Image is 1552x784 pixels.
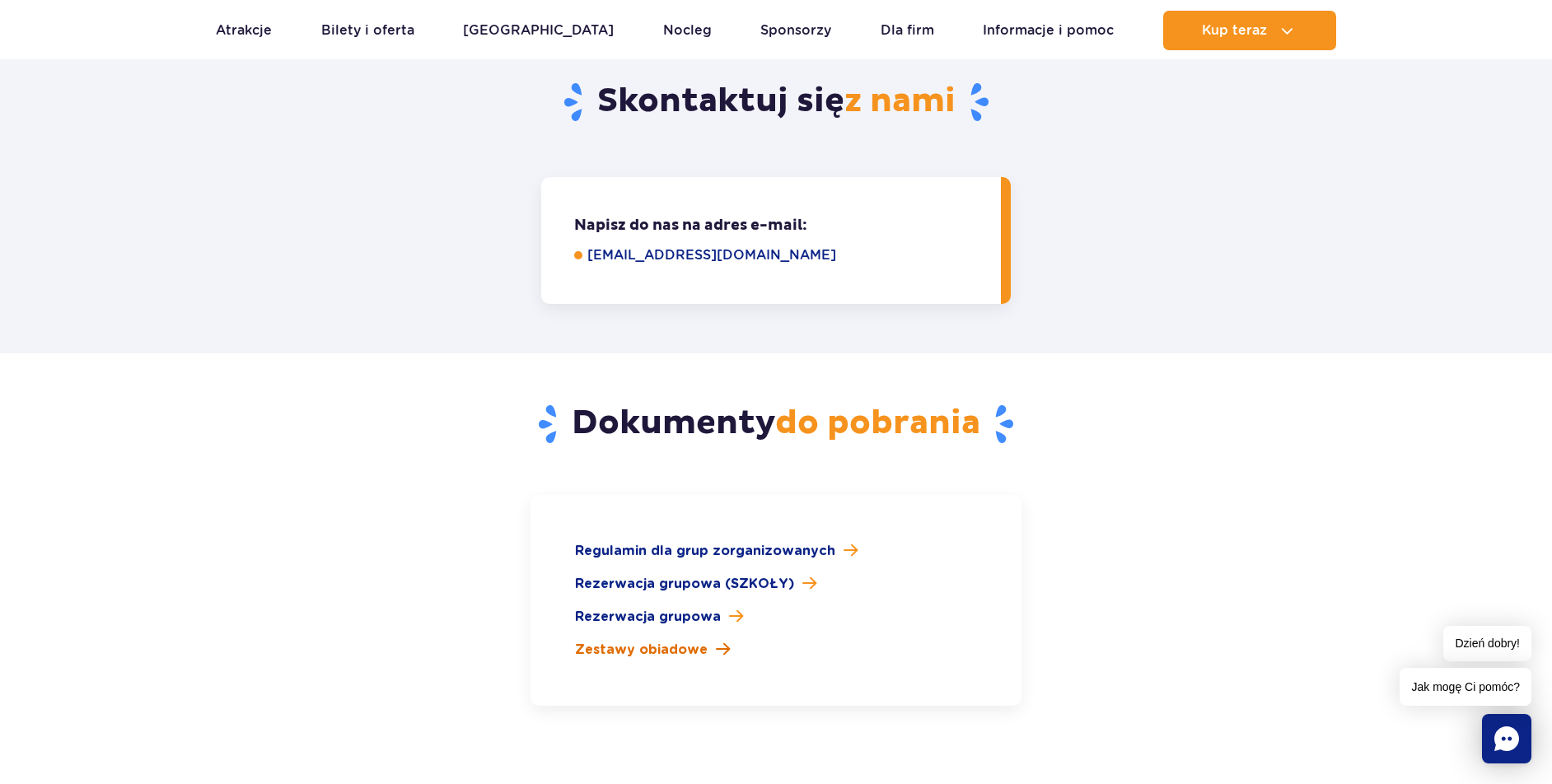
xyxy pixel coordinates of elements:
[216,11,272,50] a: Atrakcje
[321,11,414,50] a: Bilety i oferta
[760,11,831,50] a: Sponsorzy
[1400,668,1531,706] span: Jak mogę Ci pomóc?
[575,541,976,561] a: Regulamin dla grup zorganizowanych
[575,607,976,627] a: Rezerwacja grupowa
[294,81,1259,124] h2: Skontaktuj się
[587,245,978,265] a: [EMAIL_ADDRESS][DOMAIN_NAME]
[1163,11,1336,50] button: Kup teraz
[575,541,835,561] span: Regulamin dla grup zorganizowanych
[983,11,1114,50] a: Informacje i pomoc
[775,403,980,444] span: do pobrania
[402,403,1150,446] h2: Dokumenty
[881,11,934,50] a: Dla firm
[463,11,614,50] a: [GEOGRAPHIC_DATA]
[574,216,978,236] span: Napisz do nas na adres e-mail:
[575,607,721,627] span: Rezerwacja grupowa
[663,11,712,50] a: Nocleg
[575,574,976,594] a: Rezerwacja grupowa (SZKOŁY)
[1443,626,1531,661] span: Dzień dobry!
[844,81,956,122] span: z nami
[575,574,794,594] span: Rezerwacja grupowa (SZKOŁY)
[575,640,708,660] span: Zestawy obiadowe
[1482,714,1531,763] div: Chat
[575,640,976,660] a: Zestawy obiadowe
[1202,23,1267,38] span: Kup teraz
